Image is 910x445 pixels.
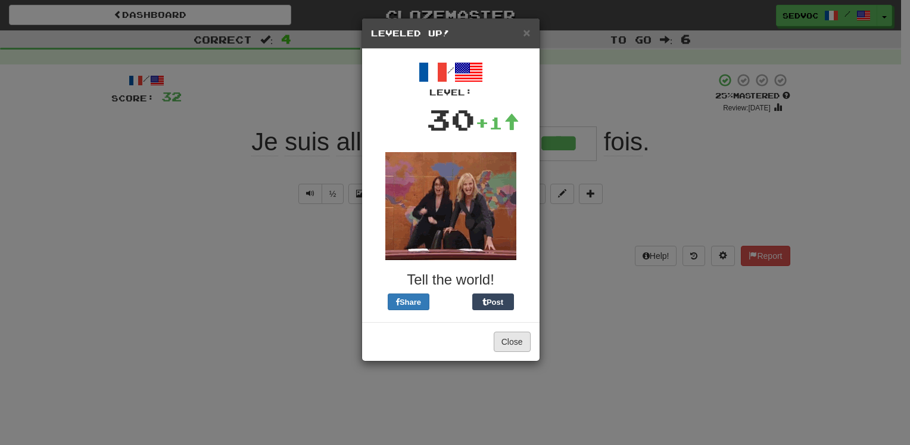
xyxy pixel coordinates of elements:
h5: Leveled Up! [371,27,531,39]
img: tina-fey-e26f0ac03c4892f6ddeb7d1003ac1ab6e81ce7d97c2ff70d0ee9401e69e3face.gif [385,152,516,260]
button: Share [388,293,429,310]
button: Close [523,26,530,39]
iframe: X Post Button [429,293,472,310]
div: +1 [475,111,519,135]
div: / [371,58,531,98]
span: × [523,26,530,39]
div: Level: [371,86,531,98]
button: Post [472,293,514,310]
div: 30 [426,98,475,140]
button: Close [494,332,531,352]
h3: Tell the world! [371,272,531,288]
